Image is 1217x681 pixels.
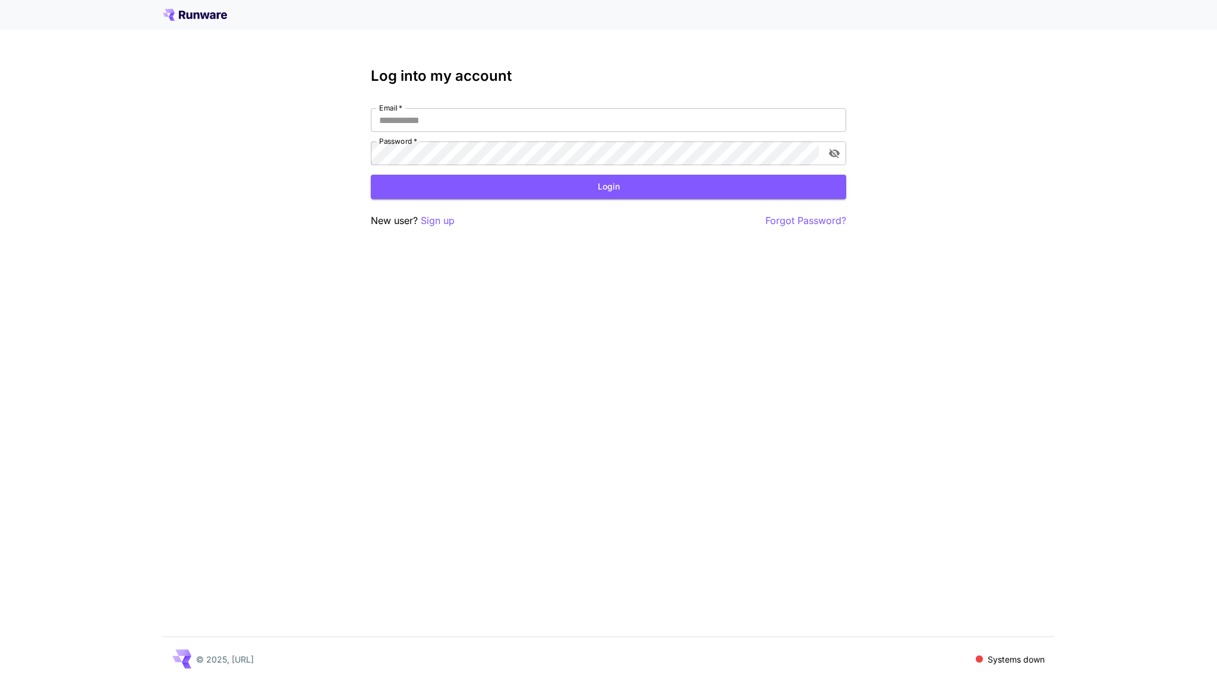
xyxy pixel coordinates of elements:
[824,143,845,164] button: toggle password visibility
[765,213,846,228] button: Forgot Password?
[196,653,254,666] p: © 2025, [URL]
[379,103,402,113] label: Email
[371,68,846,84] h3: Log into my account
[988,653,1045,666] p: Systems down
[421,213,455,228] button: Sign up
[379,136,417,146] label: Password
[371,213,455,228] p: New user?
[371,175,846,199] button: Login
